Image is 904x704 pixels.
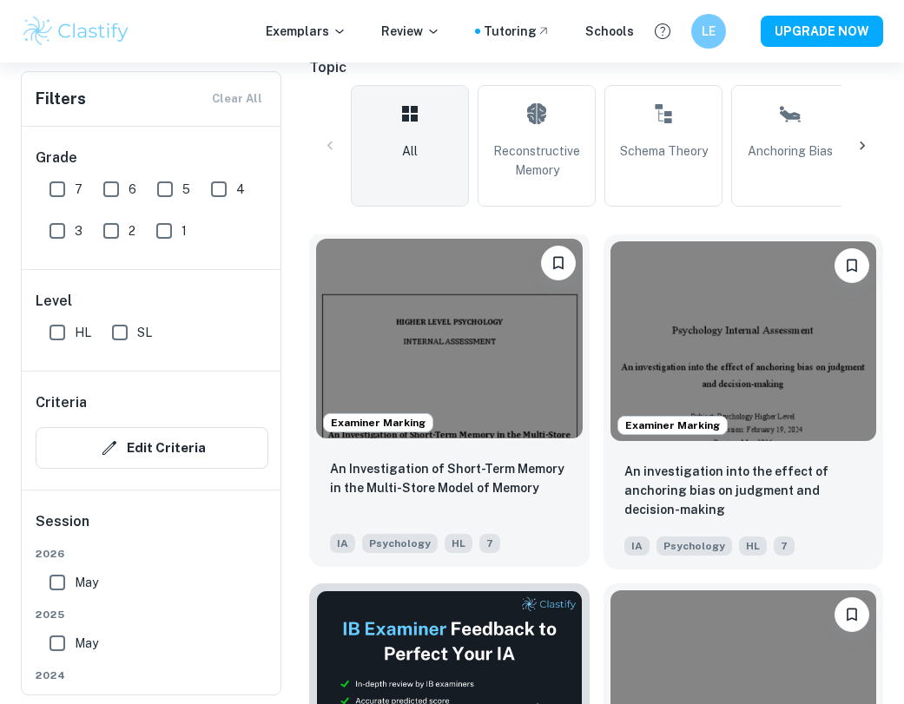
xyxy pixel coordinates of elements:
[236,180,245,199] span: 4
[330,534,355,553] span: IA
[36,546,268,562] span: 2026
[36,291,268,312] h6: Level
[699,22,719,41] h6: LE
[624,536,650,556] span: IA
[585,22,634,41] a: Schools
[657,536,732,556] span: Psychology
[691,14,726,49] button: LE
[316,239,583,438] img: Psychology IA example thumbnail: An Investigation of Short-Term Memory in
[137,323,152,342] span: SL
[129,180,136,199] span: 6
[309,234,590,569] a: Examiner MarkingBookmarkAn Investigation of Short-Term Memory in the Multi-Store Model of MemoryI...
[748,141,833,161] span: Anchoring Bias
[835,248,869,283] button: Bookmark
[381,22,440,41] p: Review
[36,87,86,111] h6: Filters
[36,427,268,469] button: Edit Criteria
[21,14,131,49] img: Clastify logo
[75,180,82,199] span: 7
[774,536,795,556] span: 7
[266,22,346,41] p: Exemplars
[181,221,187,240] span: 1
[541,246,576,280] button: Bookmark
[36,607,268,622] span: 2025
[324,415,432,431] span: Examiner Marking
[604,234,884,569] a: Examiner MarkingBookmarkAn investigation into the effect of anchoring bias on judgment and decisi...
[75,634,98,653] span: May
[129,221,135,240] span: 2
[485,141,588,180] span: Reconstructive Memory
[182,180,190,199] span: 5
[479,534,500,553] span: 7
[445,534,472,553] span: HL
[624,462,863,519] p: An investigation into the effect of anchoring bias on judgment and decision-making
[610,241,877,441] img: Psychology IA example thumbnail: An investigation into the effect of anch
[835,597,869,632] button: Bookmark
[484,22,551,41] a: Tutoring
[362,534,438,553] span: Psychology
[36,392,87,413] h6: Criteria
[75,323,91,342] span: HL
[36,511,268,546] h6: Session
[330,459,569,497] p: An Investigation of Short-Term Memory in the Multi-Store Model of Memory
[761,16,883,47] button: UPGRADE NOW
[36,148,268,168] h6: Grade
[75,221,82,240] span: 3
[75,573,98,592] span: May
[648,16,677,46] button: Help and Feedback
[402,141,418,161] span: All
[36,668,268,683] span: 2024
[618,418,727,433] span: Examiner Marking
[620,141,708,161] span: Schema Theory
[739,536,767,556] span: HL
[309,57,883,78] h6: Topic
